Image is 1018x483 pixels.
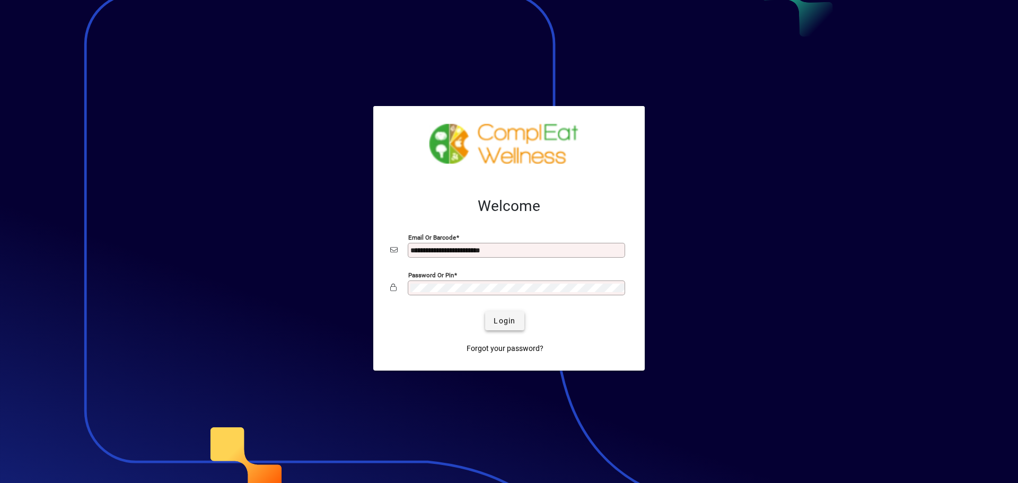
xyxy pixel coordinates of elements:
mat-label: Password or Pin [408,271,454,279]
span: Login [494,315,515,327]
button: Login [485,311,524,330]
span: Forgot your password? [467,343,543,354]
mat-label: Email or Barcode [408,234,456,241]
h2: Welcome [390,197,628,215]
a: Forgot your password? [462,339,548,358]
